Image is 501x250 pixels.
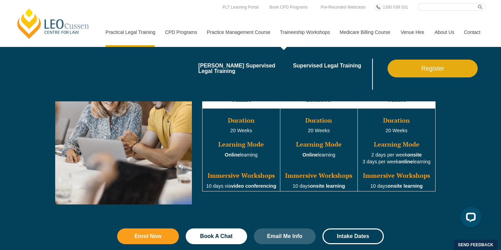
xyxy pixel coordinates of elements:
h3: Online [203,96,279,103]
a: PLT Learning Portal [221,3,260,11]
a: CPD Programs [160,17,201,47]
td: learning 10 days via [203,108,280,191]
h3: Immersive Workshops [281,172,357,179]
td: 20 Weeks 2 days per week 3 days per week learning 10 days [358,108,436,191]
strong: video conferencing [231,183,276,189]
a: 1300 039 031 [381,3,410,11]
a: Supervised Legal Training [293,63,371,68]
h3: Immersive Workshops [203,172,279,179]
h3: Learning Mode [281,141,357,148]
span: 1300 039 031 [383,5,408,10]
span: Book A Chat [200,234,233,239]
a: Book A Chat [186,228,247,244]
a: Intake Dates [322,228,384,244]
h3: Duration [281,117,357,124]
h3: Blended [281,96,357,103]
strong: Online [225,152,240,158]
a: Register [388,60,478,77]
iframe: LiveChat chat widget [455,204,484,233]
a: Practice Management Course [202,17,275,47]
a: [PERSON_NAME] Supervised Legal Training [198,63,288,74]
h3: Learning Mode [358,141,435,148]
strong: online [399,159,413,164]
a: Book CPD Programs [268,3,309,11]
strong: onsite learning [388,183,423,189]
a: Medicare Billing Course [334,17,395,47]
a: Traineeship Workshops [275,17,334,47]
span: 20 Weeks [230,128,252,133]
a: Email Me Info [254,228,316,244]
td: 20 Weeks learning 10 days [280,108,358,191]
strong: Online [302,152,318,158]
span: Email Me Info [267,234,302,239]
a: Contact [459,17,486,47]
h3: Duration [358,117,435,124]
strong: onsite [407,152,421,158]
strong: onsite learning [310,183,345,189]
h3: Learning Mode [203,141,279,148]
span: Enrol Now [134,234,161,239]
a: Pre-Recorded Webcasts [319,3,367,11]
span: Intake Dates [337,234,369,239]
a: Enrol Now [117,228,179,244]
h3: Onsite [358,96,435,103]
a: Venue Hire [395,17,429,47]
a: [PERSON_NAME] Centre for Law [15,8,91,40]
a: About Us [429,17,459,47]
h3: Immersive Workshops [358,172,435,179]
a: Practical Legal Training [100,17,160,47]
span: Duration [228,116,255,124]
